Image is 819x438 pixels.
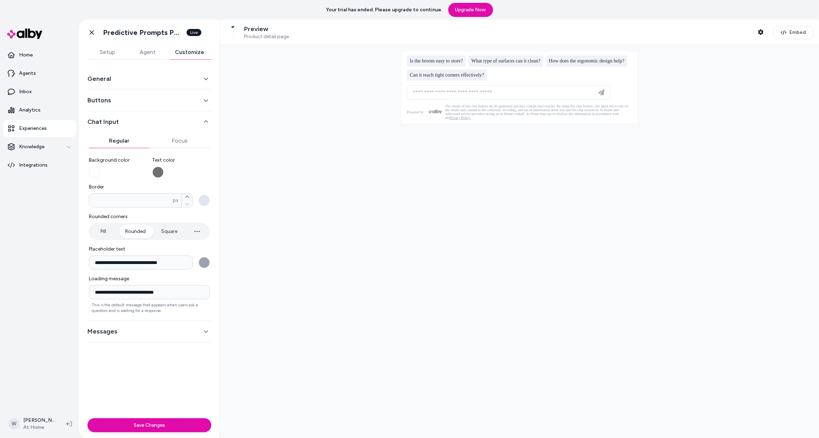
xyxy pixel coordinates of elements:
[789,29,806,36] span: Embed
[3,65,76,82] a: Agents
[87,74,211,84] button: General
[19,107,41,114] p: Analytics
[19,88,32,95] p: Inbox
[199,257,210,268] button: Placeholder text
[89,213,210,220] span: Rounded corners
[773,26,813,39] button: Embed
[150,134,210,148] button: Focus
[19,52,33,59] p: Home
[19,143,44,150] p: Knowledge
[23,424,55,431] span: At Home
[244,34,289,40] span: Product detail page
[89,246,210,253] span: Placeholder text
[90,224,117,239] button: Pill
[128,45,168,59] button: Agent
[87,95,211,105] button: Buttons
[226,25,240,40] img: Mr. Clean Angle Broom, White, sold by At Home
[89,157,147,164] span: Background color
[118,224,153,239] button: Rounded
[154,224,184,239] button: Square
[87,45,128,59] button: Setup
[87,326,211,336] button: Messages
[3,47,76,64] a: Home
[4,413,61,435] button: W[PERSON_NAME]At Home
[448,3,493,17] a: Upgrade Now
[326,6,443,13] p: Your trial has ended. Please upgrade to continue.
[3,157,76,174] a: Integrations
[87,117,211,127] button: Chat Input
[103,28,182,37] h1: Predictive Prompts PDP
[19,162,48,169] p: Integrations
[3,83,76,100] a: Inbox
[87,127,211,315] div: Chat Input
[7,29,42,39] img: alby Logo
[3,102,76,119] a: Analytics
[152,167,164,178] button: Text color
[199,195,210,206] button: Borderpx
[173,197,178,204] span: px
[89,256,193,270] input: Placeholder text
[89,184,210,191] span: Border
[19,125,47,132] p: Experiences
[182,200,193,208] button: Borderpx
[89,167,100,178] button: Background color
[19,70,36,77] p: Agents
[187,29,201,36] div: Live
[23,417,55,424] p: [PERSON_NAME]
[3,138,76,155] button: Knowledge
[182,194,193,200] button: Borderpx
[244,25,289,33] p: Preview
[87,418,211,432] button: Save Changes
[89,197,173,204] input: Borderpx
[168,45,211,59] button: Customize
[3,120,76,137] a: Experiences
[89,275,210,282] span: Loading message
[152,157,210,164] span: Text color
[8,418,20,430] span: W
[89,134,150,148] button: Regular
[89,285,210,299] input: Loading messageThis is the default message that appears when users ask a question and is waiting ...
[89,302,210,313] p: This is the default message that appears when users ask a question and is waiting for a response.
